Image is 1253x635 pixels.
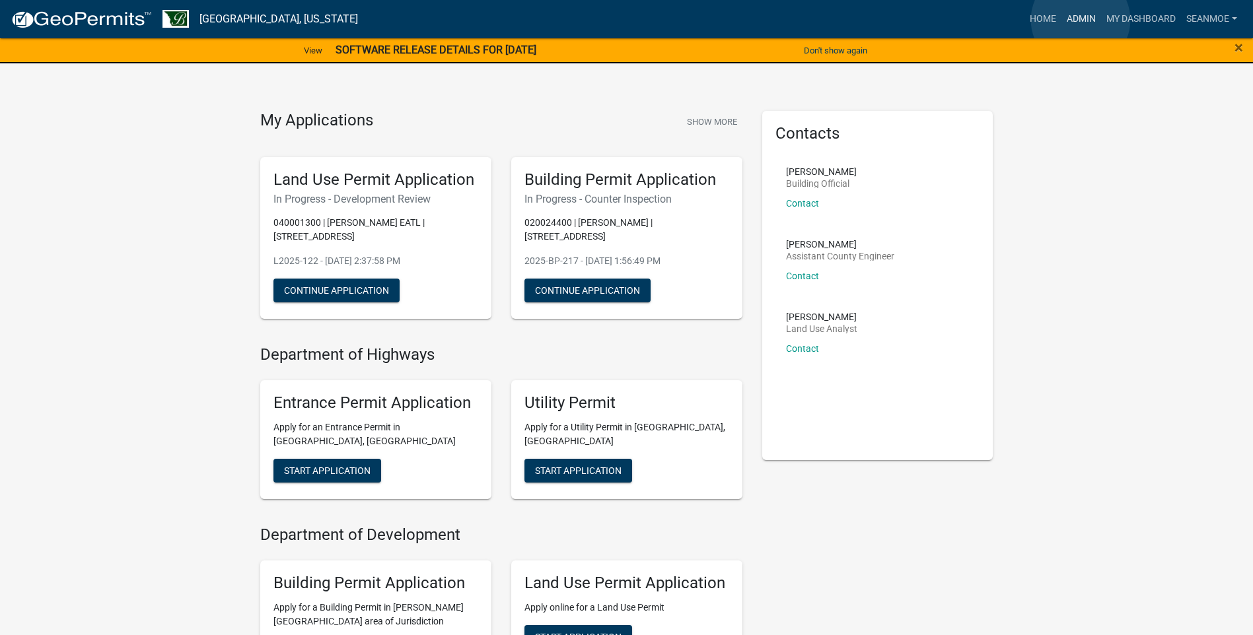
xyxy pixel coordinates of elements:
button: Don't show again [799,40,873,61]
a: My Dashboard [1101,7,1181,32]
a: View [299,40,328,61]
p: [PERSON_NAME] [786,240,894,249]
button: Close [1235,40,1243,55]
p: [PERSON_NAME] [786,167,857,176]
h4: My Applications [260,111,373,131]
p: L2025-122 - [DATE] 2:37:58 PM [273,254,478,268]
a: [GEOGRAPHIC_DATA], [US_STATE] [199,8,358,30]
a: Home [1024,7,1061,32]
p: Assistant County Engineer [786,251,894,261]
p: Apply for an Entrance Permit in [GEOGRAPHIC_DATA], [GEOGRAPHIC_DATA] [273,420,478,448]
button: Start Application [273,459,381,483]
span: Start Application [535,465,622,476]
button: Show More [682,111,742,133]
a: Contact [786,198,819,209]
h5: Utility Permit [524,393,729,413]
h5: Building Permit Application [273,574,478,593]
h5: Entrance Permit Application [273,393,478,413]
a: Contact [786,343,819,354]
p: Apply for a Utility Permit in [GEOGRAPHIC_DATA], [GEOGRAPHIC_DATA] [524,420,729,448]
p: Building Official [786,179,857,188]
strong: SOFTWARE RELEASE DETAILS FOR [DATE] [336,44,536,56]
a: Contact [786,271,819,281]
h4: Department of Development [260,525,742,545]
button: Start Application [524,459,632,483]
h5: Contacts [775,124,980,143]
p: Apply for a Building Permit in [PERSON_NAME][GEOGRAPHIC_DATA] area of Jurisdiction [273,601,478,628]
h6: In Progress - Development Review [273,193,478,205]
h5: Land Use Permit Application [524,574,729,593]
p: [PERSON_NAME] [786,312,857,321]
a: Admin [1061,7,1101,32]
p: Land Use Analyst [786,324,857,333]
p: Apply online for a Land Use Permit [524,601,729,615]
button: Continue Application [273,279,400,302]
p: 040001300 | [PERSON_NAME] EATL | [STREET_ADDRESS] [273,216,478,244]
span: × [1235,38,1243,57]
h4: Department of Highways [260,345,742,364]
p: 020024400 | [PERSON_NAME] | [STREET_ADDRESS] [524,216,729,244]
h6: In Progress - Counter Inspection [524,193,729,205]
span: Start Application [284,465,371,476]
h5: Building Permit Application [524,170,729,189]
a: SeanMoe [1181,7,1242,32]
button: Continue Application [524,279,651,302]
p: 2025-BP-217 - [DATE] 1:56:49 PM [524,254,729,268]
h5: Land Use Permit Application [273,170,478,189]
img: Benton County, Minnesota [162,10,189,28]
